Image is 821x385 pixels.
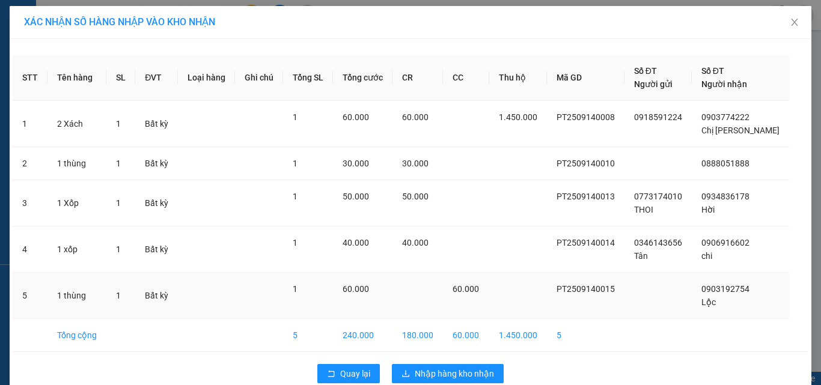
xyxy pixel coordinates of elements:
[489,319,547,352] td: 1.450.000
[343,112,369,122] span: 60.000
[778,6,811,40] button: Close
[135,147,178,180] td: Bất kỳ
[116,244,121,254] span: 1
[116,198,121,208] span: 1
[557,159,615,168] span: PT2509140010
[13,180,47,226] td: 3
[634,112,682,122] span: 0918591224
[443,319,489,352] td: 60.000
[701,205,715,214] span: Hời
[401,369,410,379] span: download
[13,273,47,319] td: 5
[47,55,106,101] th: Tên hàng
[13,101,47,147] td: 1
[47,180,106,226] td: 1 Xốp
[343,284,369,294] span: 60.000
[499,112,537,122] span: 1.450.000
[283,55,333,101] th: Tổng SL
[343,238,369,247] span: 40.000
[634,79,673,89] span: Người gửi
[293,238,298,247] span: 1
[293,192,298,201] span: 1
[13,55,47,101] th: STT
[402,192,429,201] span: 50.000
[101,57,165,72] li: (c) 2017
[557,238,615,247] span: PT2509140014
[178,55,235,101] th: Loại hàng
[701,284,749,294] span: 0903192754
[453,284,479,294] span: 60.000
[402,238,429,247] span: 40.000
[634,192,682,201] span: 0773174010
[15,77,68,134] b: [PERSON_NAME]
[116,119,121,129] span: 1
[557,112,615,122] span: PT2509140008
[235,55,283,101] th: Ghi chú
[293,112,298,122] span: 1
[106,55,135,101] th: SL
[701,159,749,168] span: 0888051888
[634,66,657,76] span: Số ĐT
[701,66,724,76] span: Số ĐT
[340,367,370,380] span: Quay lại
[47,147,106,180] td: 1 thùng
[47,273,106,319] td: 1 thùng
[547,319,624,352] td: 5
[47,101,106,147] td: 2 Xách
[327,369,335,379] span: rollback
[333,55,392,101] th: Tổng cước
[101,46,165,55] b: [DOMAIN_NAME]
[392,319,443,352] td: 180.000
[135,180,178,226] td: Bất kỳ
[78,17,115,115] b: BIÊN NHẬN GỬI HÀNG HÓA
[116,159,121,168] span: 1
[701,192,749,201] span: 0934836178
[701,251,712,261] span: chi
[135,55,178,101] th: ĐVT
[47,226,106,273] td: 1 xốp
[135,101,178,147] td: Bất kỳ
[343,192,369,201] span: 50.000
[402,112,429,122] span: 60.000
[634,251,648,261] span: Tân
[317,364,380,383] button: rollbackQuay lại
[392,364,504,383] button: downloadNhập hàng kho nhận
[415,367,494,380] span: Nhập hàng kho nhận
[135,273,178,319] td: Bất kỳ
[402,159,429,168] span: 30.000
[116,291,121,300] span: 1
[13,226,47,273] td: 4
[701,297,716,307] span: Lộc
[13,147,47,180] td: 2
[24,16,215,28] span: XÁC NHẬN SỐ HÀNG NHẬP VÀO KHO NHẬN
[557,284,615,294] span: PT2509140015
[135,226,178,273] td: Bất kỳ
[557,192,615,201] span: PT2509140013
[547,55,624,101] th: Mã GD
[701,79,747,89] span: Người nhận
[701,126,780,135] span: Chị [PERSON_NAME]
[489,55,547,101] th: Thu hộ
[293,159,298,168] span: 1
[47,319,106,352] td: Tổng cộng
[333,319,392,352] td: 240.000
[790,17,799,27] span: close
[130,15,159,44] img: logo.jpg
[701,238,749,247] span: 0906916602
[392,55,443,101] th: CR
[343,159,369,168] span: 30.000
[293,284,298,294] span: 1
[634,238,682,247] span: 0346143656
[443,55,489,101] th: CC
[634,205,653,214] span: THOI
[701,112,749,122] span: 0903774222
[283,319,333,352] td: 5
